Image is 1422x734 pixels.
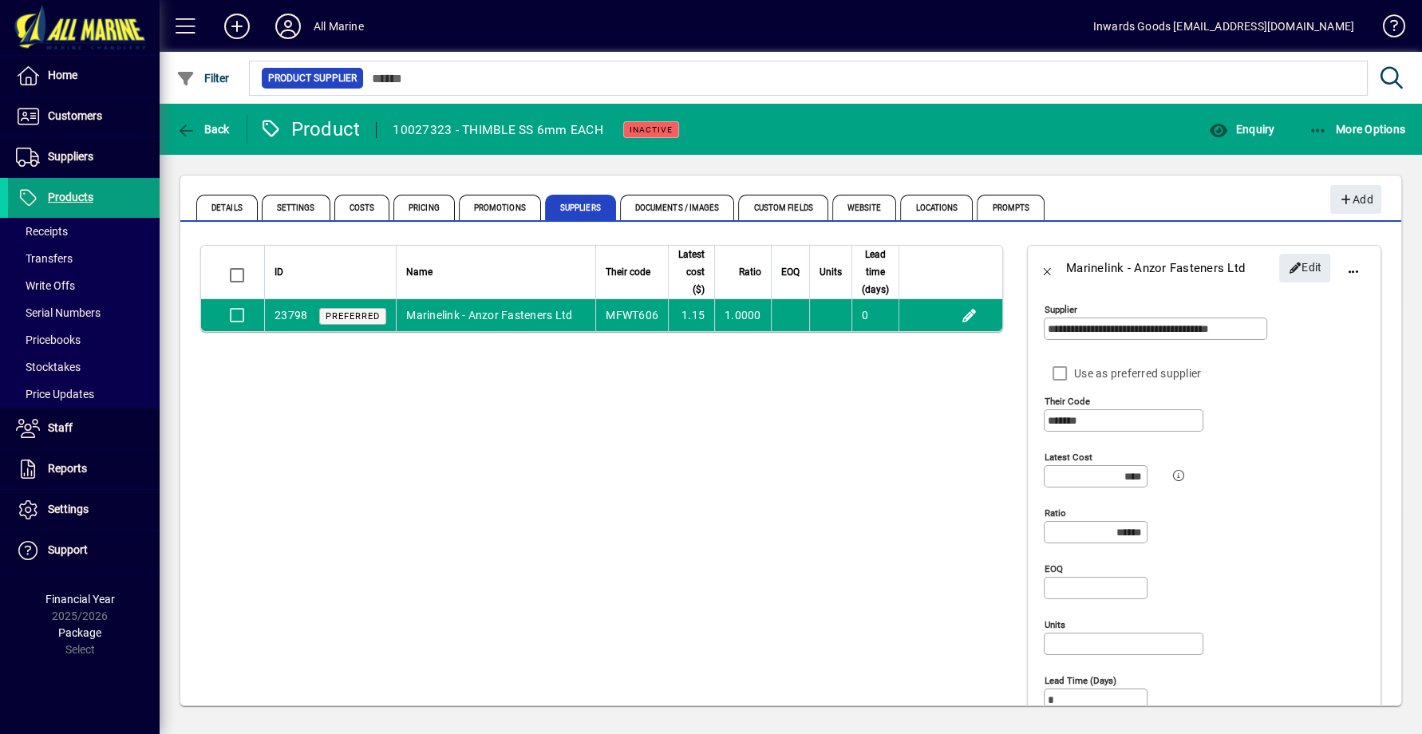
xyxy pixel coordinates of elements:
[1093,14,1354,39] div: Inwards Goods [EMAIL_ADDRESS][DOMAIN_NAME]
[900,195,973,220] span: Locations
[595,299,668,331] td: MFWT606
[1045,563,1063,574] mat-label: EOQ
[263,12,314,41] button: Profile
[275,263,283,281] span: ID
[48,462,87,475] span: Reports
[172,64,234,93] button: Filter
[262,195,330,220] span: Settings
[8,490,160,530] a: Settings
[781,263,800,281] span: EOQ
[1208,123,1274,136] span: Enquiry
[1370,3,1402,55] a: Knowledge Base
[8,56,160,96] a: Home
[48,109,102,122] span: Customers
[176,72,230,85] span: Filter
[8,326,160,353] a: Pricebooks
[8,408,160,448] a: Staff
[196,195,258,220] span: Details
[16,225,68,238] span: Receipts
[16,279,75,292] span: Write Offs
[48,150,93,163] span: Suppliers
[48,69,77,81] span: Home
[714,299,771,331] td: 1.0000
[1288,255,1322,281] span: Edit
[268,70,357,86] span: Product Supplier
[1045,619,1065,630] mat-label: Units
[16,361,81,373] span: Stocktakes
[8,353,160,381] a: Stocktakes
[620,195,735,220] span: Documents / Images
[678,246,705,298] span: Latest cost ($)
[48,421,73,434] span: Staff
[8,272,160,299] a: Write Offs
[738,195,828,220] span: Custom Fields
[48,191,93,203] span: Products
[8,299,160,326] a: Serial Numbers
[739,263,761,281] span: Ratio
[172,115,234,144] button: Back
[8,218,160,245] a: Receipts
[334,195,390,220] span: Costs
[16,388,94,401] span: Price Updates
[459,195,541,220] span: Promotions
[393,117,603,143] div: 10027323 - THIMBLE SS 6mm EACH
[8,449,160,489] a: Reports
[668,299,714,331] td: 1.15
[1045,675,1116,686] mat-label: Lead time (days)
[160,115,247,144] app-page-header-button: Back
[393,195,455,220] span: Pricing
[1045,452,1092,463] mat-label: Latest cost
[832,195,897,220] span: Website
[1204,115,1278,144] button: Enquiry
[45,593,115,606] span: Financial Year
[1045,396,1090,407] mat-label: Their code
[1045,304,1077,315] mat-label: Supplier
[406,263,433,281] span: Name
[1309,123,1406,136] span: More Options
[8,381,160,408] a: Price Updates
[606,263,650,281] span: Their code
[851,299,899,331] td: 0
[820,263,842,281] span: Units
[16,333,81,346] span: Pricebooks
[8,97,160,136] a: Customers
[862,246,889,298] span: Lead time (days)
[8,245,160,272] a: Transfers
[326,311,380,322] span: Preferred
[1330,185,1381,214] button: Add
[1334,249,1373,287] button: More options
[211,12,263,41] button: Add
[48,543,88,556] span: Support
[396,299,595,331] td: Marinelink - Anzor Fasteners Ltd
[545,195,616,220] span: Suppliers
[275,307,307,324] div: 23798
[176,123,230,136] span: Back
[16,252,73,265] span: Transfers
[48,503,89,515] span: Settings
[8,531,160,570] a: Support
[630,124,673,135] span: Inactive
[1279,254,1330,282] button: Edit
[58,626,101,639] span: Package
[1028,249,1066,287] button: Back
[1066,255,1245,281] div: Marinelink - Anzor Fasteners Ltd
[957,302,982,328] button: Edit
[1045,507,1066,519] mat-label: Ratio
[1305,115,1410,144] button: More Options
[8,137,160,177] a: Suppliers
[314,14,364,39] div: All Marine
[977,195,1045,220] span: Prompts
[1338,187,1373,213] span: Add
[16,306,101,319] span: Serial Numbers
[259,116,361,142] div: Product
